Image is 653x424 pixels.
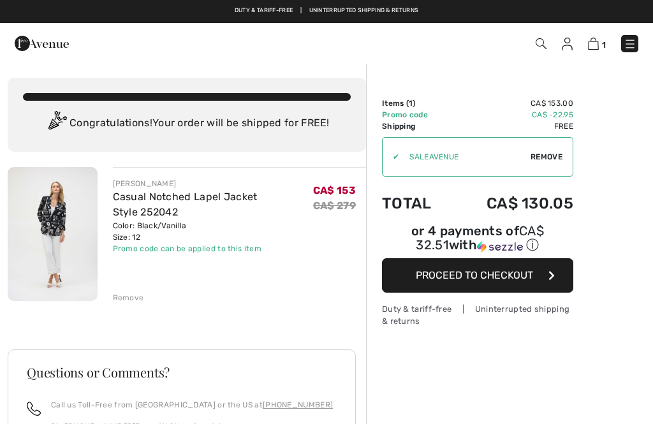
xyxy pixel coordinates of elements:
[531,151,562,163] span: Remove
[8,167,98,301] img: Casual Notched Lapel Jacket Style 252042
[382,182,451,225] td: Total
[313,200,356,212] s: CA$ 279
[15,36,69,48] a: 1ère Avenue
[382,225,573,254] div: or 4 payments of with
[451,98,573,109] td: CA$ 153.00
[383,151,399,163] div: ✔
[27,366,337,379] h3: Questions or Comments?
[15,31,69,56] img: 1ère Avenue
[113,292,144,303] div: Remove
[451,109,573,121] td: CA$ -22.95
[562,38,573,50] img: My Info
[51,399,333,411] p: Call us Toll-Free from [GEOGRAPHIC_DATA] or the US at
[602,40,606,50] span: 1
[113,178,313,189] div: [PERSON_NAME]
[588,38,599,50] img: Shopping Bag
[624,38,636,50] img: Menu
[416,269,533,281] span: Proceed to Checkout
[382,258,573,293] button: Proceed to Checkout
[113,220,313,243] div: Color: Black/Vanilla Size: 12
[536,38,547,49] img: Search
[451,182,573,225] td: CA$ 130.05
[113,191,258,218] a: Casual Notched Lapel Jacket Style 252042
[263,400,333,409] a: [PHONE_NUMBER]
[382,225,573,258] div: or 4 payments ofCA$ 32.51withSezzle Click to learn more about Sezzle
[477,241,523,252] img: Sezzle
[113,243,313,254] div: Promo code can be applied to this item
[451,121,573,132] td: Free
[416,223,544,252] span: CA$ 32.51
[382,303,573,327] div: Duty & tariff-free | Uninterrupted shipping & returns
[313,184,356,196] span: CA$ 153
[588,36,606,51] a: 1
[44,111,70,136] img: Congratulation2.svg
[382,109,451,121] td: Promo code
[382,121,451,132] td: Shipping
[382,98,451,109] td: Items ( )
[23,111,351,136] div: Congratulations! Your order will be shipped for FREE!
[409,99,413,108] span: 1
[399,138,531,176] input: Promo code
[27,402,41,416] img: call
